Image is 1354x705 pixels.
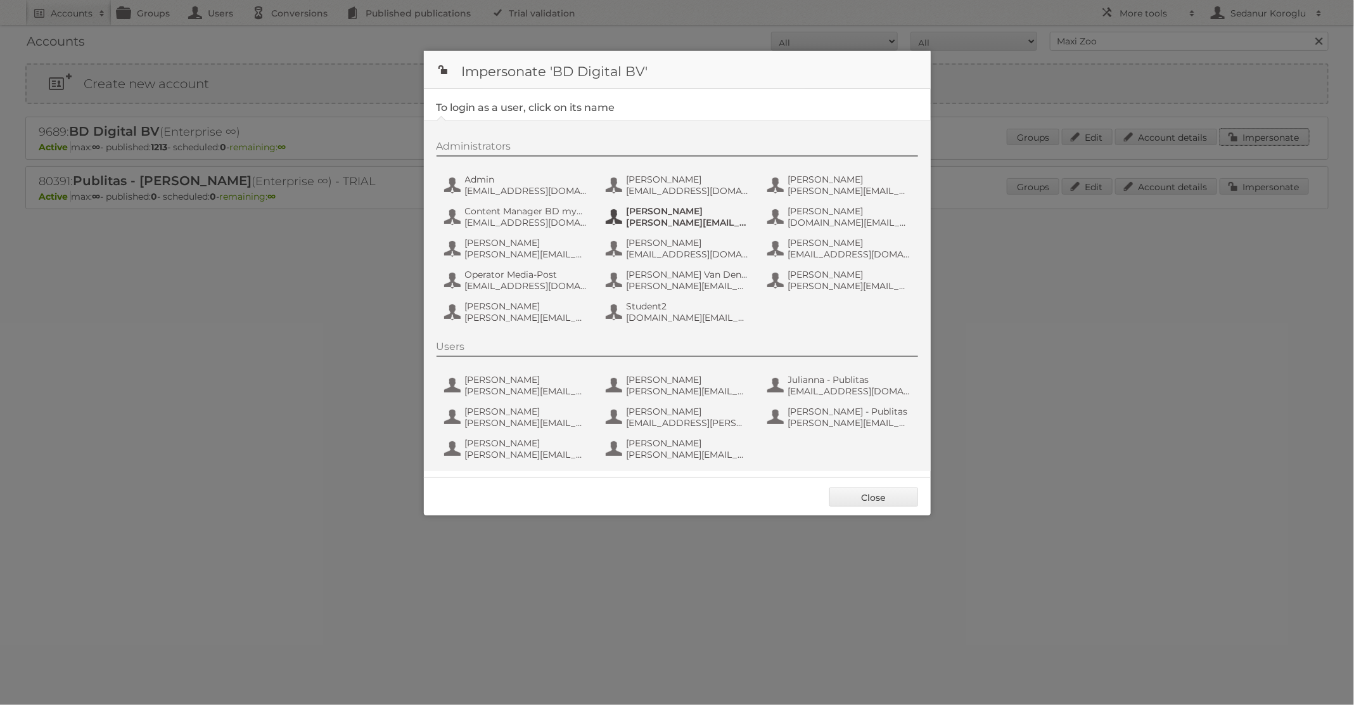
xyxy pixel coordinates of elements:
span: [PERSON_NAME][EMAIL_ADDRESS][DOMAIN_NAME] [627,217,750,228]
span: [EMAIL_ADDRESS][DOMAIN_NAME] [788,385,911,397]
button: [PERSON_NAME] [EMAIL_ADDRESS][DOMAIN_NAME] [766,236,915,261]
span: [PERSON_NAME] Van Den [PERSON_NAME] [627,269,750,280]
button: [PERSON_NAME] [PERSON_NAME][EMAIL_ADDRESS][DOMAIN_NAME] [604,436,753,462]
span: [PERSON_NAME] [465,237,588,249]
span: [EMAIL_ADDRESS][DOMAIN_NAME] [788,249,911,260]
span: [PERSON_NAME] [627,205,750,217]
button: [PERSON_NAME] [PERSON_NAME][EMAIL_ADDRESS][PERSON_NAME][DOMAIN_NAME] [766,268,915,293]
span: [PERSON_NAME][EMAIL_ADDRESS][DOMAIN_NAME] [465,385,588,397]
span: Admin [465,174,588,185]
span: [PERSON_NAME][EMAIL_ADDRESS][PERSON_NAME][DOMAIN_NAME] [627,280,750,292]
span: [PERSON_NAME] [627,437,750,449]
span: [PERSON_NAME][EMAIL_ADDRESS][PERSON_NAME][DOMAIN_NAME] [788,280,911,292]
button: Julianna - Publitas [EMAIL_ADDRESS][DOMAIN_NAME] [766,373,915,398]
span: [EMAIL_ADDRESS][DOMAIN_NAME] [465,280,588,292]
span: Operator Media-Post [465,269,588,280]
button: [PERSON_NAME] [PERSON_NAME][EMAIL_ADDRESS][DOMAIN_NAME] [443,299,592,325]
span: [PERSON_NAME] [627,174,750,185]
span: [PERSON_NAME] - Publitas [788,406,911,417]
button: [PERSON_NAME] [PERSON_NAME][EMAIL_ADDRESS][DOMAIN_NAME] [443,236,592,261]
span: [EMAIL_ADDRESS][PERSON_NAME][DOMAIN_NAME] [627,417,750,429]
button: [PERSON_NAME] Van Den [PERSON_NAME] [PERSON_NAME][EMAIL_ADDRESS][PERSON_NAME][DOMAIN_NAME] [604,268,753,293]
span: Content Manager BD myShopi [465,205,588,217]
button: [PERSON_NAME] [EMAIL_ADDRESS][DOMAIN_NAME] [604,172,753,198]
button: Content Manager BD myShopi [EMAIL_ADDRESS][DOMAIN_NAME] [443,204,592,230]
span: [PERSON_NAME] [465,406,588,417]
span: [PERSON_NAME] [788,205,911,217]
span: [PERSON_NAME][EMAIL_ADDRESS][DOMAIN_NAME] [465,249,588,260]
span: Student2 [627,301,750,312]
a: Close [829,488,918,507]
span: Julianna - Publitas [788,374,911,385]
button: [PERSON_NAME] [PERSON_NAME][EMAIL_ADDRESS][DOMAIN_NAME] [443,436,592,462]
span: [DOMAIN_NAME][EMAIL_ADDRESS][DOMAIN_NAME] [627,312,750,323]
div: Administrators [437,140,918,157]
div: Users [437,340,918,357]
span: [PERSON_NAME] [788,237,911,249]
span: [PERSON_NAME] [788,174,911,185]
button: Admin [EMAIL_ADDRESS][DOMAIN_NAME] [443,172,592,198]
span: [PERSON_NAME] [465,437,588,449]
button: [PERSON_NAME] [EMAIL_ADDRESS][DOMAIN_NAME] [604,236,753,261]
button: Student2 [DOMAIN_NAME][EMAIL_ADDRESS][DOMAIN_NAME] [604,299,753,325]
button: [PERSON_NAME] [PERSON_NAME][EMAIL_ADDRESS][PERSON_NAME][DOMAIN_NAME] [443,404,592,430]
span: [PERSON_NAME] [788,269,911,280]
h1: Impersonate 'BD Digital BV' [424,51,931,89]
span: [EMAIL_ADDRESS][DOMAIN_NAME] [627,185,750,197]
span: [PERSON_NAME][EMAIL_ADDRESS][DOMAIN_NAME] [788,185,911,197]
span: [PERSON_NAME][EMAIL_ADDRESS][PERSON_NAME][DOMAIN_NAME] [465,417,588,429]
span: [DOMAIN_NAME][EMAIL_ADDRESS][DOMAIN_NAME] [788,217,911,228]
span: [PERSON_NAME][EMAIL_ADDRESS][DOMAIN_NAME] [465,449,588,460]
button: [PERSON_NAME] - Publitas [PERSON_NAME][EMAIL_ADDRESS][DOMAIN_NAME] [766,404,915,430]
button: Operator Media-Post [EMAIL_ADDRESS][DOMAIN_NAME] [443,268,592,293]
span: [PERSON_NAME][EMAIL_ADDRESS][DOMAIN_NAME] [465,312,588,323]
span: [EMAIL_ADDRESS][DOMAIN_NAME] [465,185,588,197]
span: [PERSON_NAME] [465,301,588,312]
legend: To login as a user, click on its name [437,101,615,113]
button: [PERSON_NAME] [PERSON_NAME][EMAIL_ADDRESS][DOMAIN_NAME] [604,204,753,230]
button: [PERSON_NAME] [EMAIL_ADDRESS][PERSON_NAME][DOMAIN_NAME] [604,404,753,430]
span: [EMAIL_ADDRESS][DOMAIN_NAME] [627,249,750,260]
span: [EMAIL_ADDRESS][DOMAIN_NAME] [465,217,588,228]
button: [PERSON_NAME] [PERSON_NAME][EMAIL_ADDRESS][DOMAIN_NAME] [443,373,592,398]
span: [PERSON_NAME][EMAIL_ADDRESS][DOMAIN_NAME] [788,417,911,429]
span: [PERSON_NAME] [627,237,750,249]
button: [PERSON_NAME] [DOMAIN_NAME][EMAIL_ADDRESS][DOMAIN_NAME] [766,204,915,230]
span: [PERSON_NAME] [627,374,750,385]
button: [PERSON_NAME] [PERSON_NAME][EMAIL_ADDRESS][DOMAIN_NAME] [604,373,753,398]
button: [PERSON_NAME] [PERSON_NAME][EMAIL_ADDRESS][DOMAIN_NAME] [766,172,915,198]
span: [PERSON_NAME] [465,374,588,385]
span: [PERSON_NAME][EMAIL_ADDRESS][DOMAIN_NAME] [627,385,750,397]
span: [PERSON_NAME] [627,406,750,417]
span: [PERSON_NAME][EMAIL_ADDRESS][DOMAIN_NAME] [627,449,750,460]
